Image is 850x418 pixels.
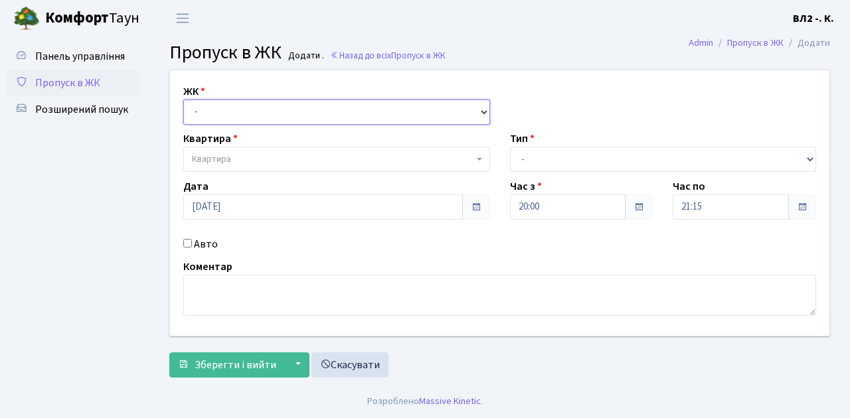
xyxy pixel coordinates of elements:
[673,178,705,194] label: Час по
[7,43,139,70] a: Панель управління
[510,131,535,147] label: Тип
[35,102,128,117] span: Розширений пошук
[391,49,446,62] span: Пропуск в ЖК
[689,36,713,50] a: Admin
[784,36,830,50] li: Додати
[45,7,139,30] span: Таун
[286,50,324,62] small: Додати .
[192,153,231,166] span: Квартира
[793,11,834,26] b: ВЛ2 -. К.
[183,259,232,275] label: Коментар
[419,394,481,408] a: Massive Kinetic
[195,358,276,372] span: Зберегти і вийти
[330,49,446,62] a: Назад до всіхПропуск в ЖК
[183,178,209,194] label: Дата
[793,11,834,27] a: ВЛ2 -. К.
[7,96,139,123] a: Розширений пошук
[311,352,388,378] a: Скасувати
[727,36,784,50] a: Пропуск в ЖК
[669,29,850,57] nav: breadcrumb
[367,394,483,409] div: Розроблено .
[183,131,238,147] label: Квартира
[13,5,40,32] img: logo.png
[169,39,282,66] span: Пропуск в ЖК
[35,49,125,64] span: Панель управління
[45,7,109,29] b: Комфорт
[183,84,205,100] label: ЖК
[194,236,218,252] label: Авто
[510,178,542,194] label: Час з
[7,70,139,96] a: Пропуск в ЖК
[35,76,100,90] span: Пропуск в ЖК
[169,352,285,378] button: Зберегти і вийти
[166,7,199,29] button: Переключити навігацію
